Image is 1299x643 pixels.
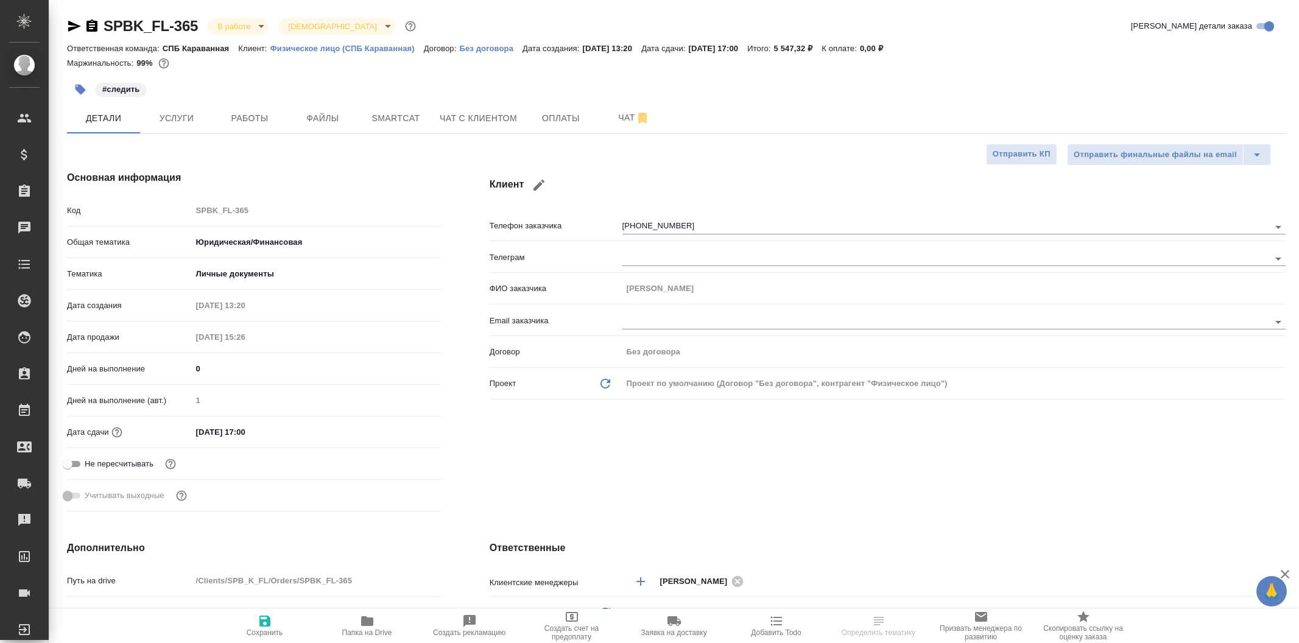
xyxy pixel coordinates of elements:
div: Проект по умолчанию (Договор "Без договора", контрагент "Физическое лицо") [622,373,1286,394]
svg: Отписаться [635,111,650,125]
div: Юридическая/Финансовая [192,232,441,253]
button: Если добавить услуги и заполнить их объемом, то дата рассчитается автоматически [109,424,125,440]
p: Дата создания [67,300,192,312]
button: Заявка на доставку [623,609,725,643]
div: СПБ Караванная [622,602,1286,623]
input: Пустое поле [622,343,1286,360]
button: Open [1270,219,1287,236]
p: #следить [102,83,139,96]
span: Папка на Drive [342,628,392,637]
input: ✎ Введи что-нибудь [192,423,298,441]
button: Создать рекламацию [418,609,521,643]
p: 99% [136,58,155,68]
span: Сохранить [247,628,283,637]
button: Включи, если не хочешь, чтобы указанная дата сдачи изменилась после переставления заказа в 'Подтв... [163,456,178,472]
p: Телефон заказчика [490,220,622,232]
p: Дата создания: [523,44,582,53]
p: К оплате: [822,44,860,53]
input: Пустое поле [192,328,298,346]
p: Без договора [459,44,523,53]
p: [DATE] 13:20 [583,44,642,53]
button: Создать счет на предоплату [521,609,623,643]
span: Работы [220,111,279,126]
p: Путь [67,606,192,619]
button: Определить тематику [828,609,930,643]
span: Добавить Todo [751,628,801,637]
button: 🙏 [1256,576,1287,606]
span: Файлы [294,111,352,126]
button: Доп статусы указывают на важность/срочность заказа [403,18,418,34]
div: В работе [208,18,269,35]
button: [DEMOGRAPHIC_DATA] [284,21,380,32]
p: Маржинальность: [67,58,136,68]
button: Добавить тэг [67,76,94,103]
span: Определить тематику [842,628,915,637]
p: 5 547,32 ₽ [774,44,822,53]
button: Скопировать ссылку на оценку заказа [1032,609,1135,643]
button: Скопировать ссылку [85,19,99,33]
span: Чат с клиентом [440,111,517,126]
input: ✎ Введи что-нибудь [192,603,441,621]
p: Проект [490,378,516,390]
p: Итого: [747,44,773,53]
button: 66.68 RUB; [156,55,172,71]
div: [PERSON_NAME] [660,574,748,589]
span: Скопировать ссылку на оценку заказа [1040,624,1127,641]
h4: Ответственные [490,541,1286,555]
input: Пустое поле [192,392,441,409]
p: Ответственная команда: [67,44,163,53]
button: Open [1270,250,1287,267]
p: Общая тематика [67,236,192,248]
span: Не пересчитывать [85,458,153,470]
span: Детали [74,111,133,126]
span: Заявка на доставку [641,628,706,637]
button: Добавить менеджера [626,567,655,596]
h4: Основная информация [67,170,441,185]
span: Услуги [147,111,206,126]
div: split button [1067,144,1271,166]
h4: Дополнительно [67,541,441,555]
p: [DATE] 17:00 [689,44,748,53]
span: Учитывать выходные [85,490,164,502]
button: Сохранить [214,609,316,643]
p: СПБ Караванная [163,44,239,53]
p: 0,00 ₽ [860,44,892,53]
p: Договор [490,346,622,358]
p: Клиент: [238,44,270,53]
button: Отправить КП [986,144,1057,165]
span: Отправить финальные файлы на email [1074,148,1237,162]
p: Путь на drive [67,575,192,587]
input: ✎ Введи что-нибудь [192,360,441,378]
a: Без договора [459,43,523,53]
p: Клиентские менеджеры [490,577,622,589]
button: Open [1270,314,1287,331]
p: Ответственная команда [490,606,580,619]
input: Пустое поле [192,202,441,219]
p: Дата продажи [67,331,192,343]
span: Чат [605,110,663,125]
p: Дней на выполнение [67,363,192,375]
button: Призвать менеджера по развитию [930,609,1032,643]
p: Физическое лицо (СПБ Караванная) [270,44,424,53]
p: Дата сдачи: [641,44,688,53]
span: [PERSON_NAME] [660,575,735,588]
button: Отправить финальные файлы на email [1067,144,1244,166]
p: Дней на выполнение (авт.) [67,395,192,407]
input: Пустое поле [192,572,441,589]
span: [PERSON_NAME] детали заказа [1131,20,1252,32]
span: Отправить КП [993,147,1051,161]
input: Пустое поле [192,297,298,314]
p: Дата сдачи [67,426,109,438]
span: Создать рекламацию [433,628,505,637]
span: 🙏 [1261,578,1282,604]
button: Папка на Drive [316,609,418,643]
a: Физическое лицо (СПБ Караванная) [270,43,424,53]
input: Пустое поле [622,279,1286,297]
div: Личные документы [192,264,441,284]
p: ФИО заказчика [490,283,622,295]
p: Код [67,205,192,217]
span: Создать счет на предоплату [528,624,616,641]
button: Выбери, если сб и вс нужно считать рабочими днями для выполнения заказа. [174,488,189,504]
p: Договор: [424,44,460,53]
span: Призвать менеджера по развитию [937,624,1025,641]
